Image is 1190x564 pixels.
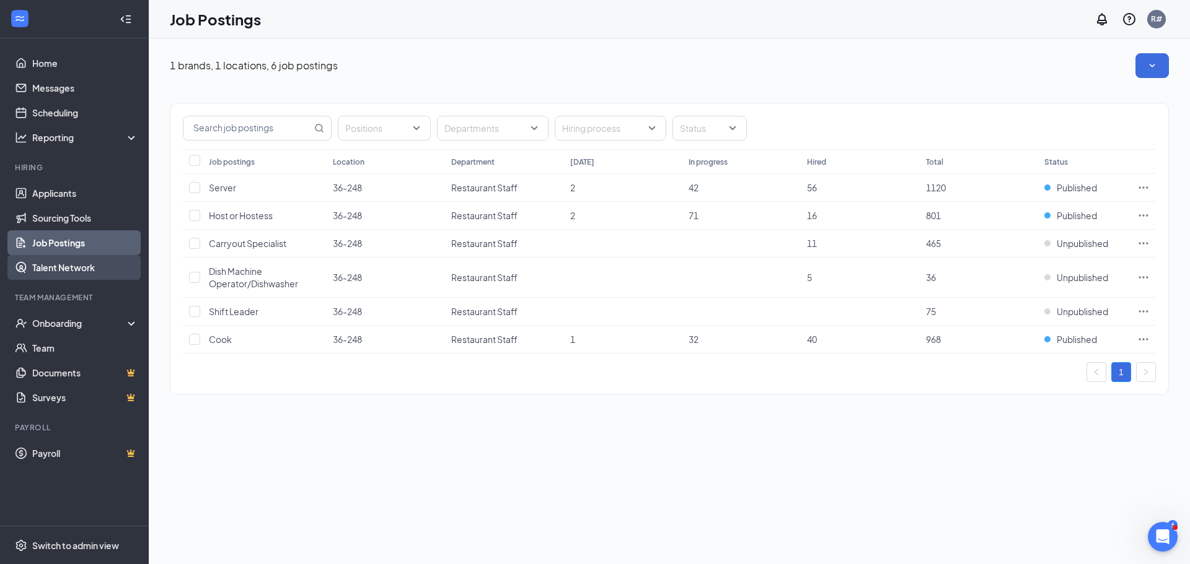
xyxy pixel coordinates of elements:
[1093,368,1100,376] span: left
[445,326,563,354] td: Restaurant Staff
[807,210,817,221] span: 16
[32,51,138,76] a: Home
[327,326,445,354] td: 36-248
[333,334,362,345] span: 36-248
[209,238,286,249] span: Carryout Specialist
[1057,237,1108,249] span: Unpublished
[807,238,817,249] span: 11
[32,181,138,206] a: Applicants
[1137,333,1150,345] svg: Ellipses
[32,76,138,100] a: Messages
[333,210,362,221] span: 36-248
[1142,368,1150,376] span: right
[451,182,518,193] span: Restaurant Staff
[451,238,518,249] span: Restaurant Staff
[333,157,364,167] div: Location
[327,174,445,202] td: 36-248
[570,334,575,345] span: 1
[689,210,699,221] span: 71
[1168,520,1178,531] div: 6
[445,298,563,326] td: Restaurant Staff
[445,258,563,298] td: Restaurant Staff
[327,202,445,230] td: 36-248
[926,306,936,317] span: 75
[451,210,518,221] span: Restaurant Staff
[209,182,236,193] span: Server
[327,258,445,298] td: 36-248
[32,360,138,385] a: DocumentsCrown
[32,206,138,230] a: Sourcing Tools
[15,539,27,552] svg: Settings
[1137,305,1150,318] svg: Ellipses
[1148,522,1178,552] iframe: Intercom live chat
[209,306,258,317] span: Shift Leader
[170,59,338,72] p: 1 brands, 1 locations, 6 job postings
[15,317,27,329] svg: UserCheck
[926,334,941,345] span: 968
[1146,59,1158,72] svg: SmallChevronDown
[14,12,26,25] svg: WorkstreamLogo
[1095,12,1109,27] svg: Notifications
[15,162,136,173] div: Hiring
[926,210,941,221] span: 801
[333,272,362,283] span: 36-248
[170,9,261,30] h1: Job Postings
[445,230,563,258] td: Restaurant Staff
[570,210,575,221] span: 2
[689,182,699,193] span: 42
[32,100,138,125] a: Scheduling
[1038,149,1131,174] th: Status
[1136,362,1156,382] button: right
[570,182,575,193] span: 2
[1111,362,1131,382] li: 1
[807,182,817,193] span: 56
[183,116,312,140] input: Search job postings
[209,157,255,167] div: Job postings
[120,13,132,25] svg: Collapse
[451,157,495,167] div: Department
[333,182,362,193] span: 36-248
[926,238,941,249] span: 465
[1057,181,1097,194] span: Published
[209,210,273,221] span: Host or Hostess
[1112,363,1130,381] a: 1
[1136,362,1156,382] li: Next Page
[32,539,119,552] div: Switch to admin view
[1057,333,1097,345] span: Published
[314,123,324,133] svg: MagnifyingGlass
[32,131,139,144] div: Reporting
[15,422,136,433] div: Payroll
[32,255,138,280] a: Talent Network
[1122,12,1137,27] svg: QuestionInfo
[32,385,138,410] a: SurveysCrown
[1057,305,1108,318] span: Unpublished
[15,292,136,303] div: Team Management
[333,238,362,249] span: 36-248
[451,272,518,283] span: Restaurant Staff
[926,272,936,283] span: 36
[445,202,563,230] td: Restaurant Staff
[445,174,563,202] td: Restaurant Staff
[32,317,128,329] div: Onboarding
[327,230,445,258] td: 36-248
[451,306,518,317] span: Restaurant Staff
[333,306,362,317] span: 36-248
[1086,362,1106,382] button: left
[1137,271,1150,284] svg: Ellipses
[807,334,817,345] span: 40
[15,131,27,144] svg: Analysis
[1057,209,1097,222] span: Published
[1137,181,1150,194] svg: Ellipses
[1086,362,1106,382] li: Previous Page
[689,334,699,345] span: 32
[209,266,298,289] span: Dish Machine Operator/Dishwasher
[1151,14,1162,24] div: R#
[327,298,445,326] td: 36-248
[926,182,946,193] span: 1120
[682,149,801,174] th: In progress
[1135,53,1169,78] button: SmallChevronDown
[209,334,232,345] span: Cook
[801,149,919,174] th: Hired
[1137,237,1150,249] svg: Ellipses
[564,149,682,174] th: [DATE]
